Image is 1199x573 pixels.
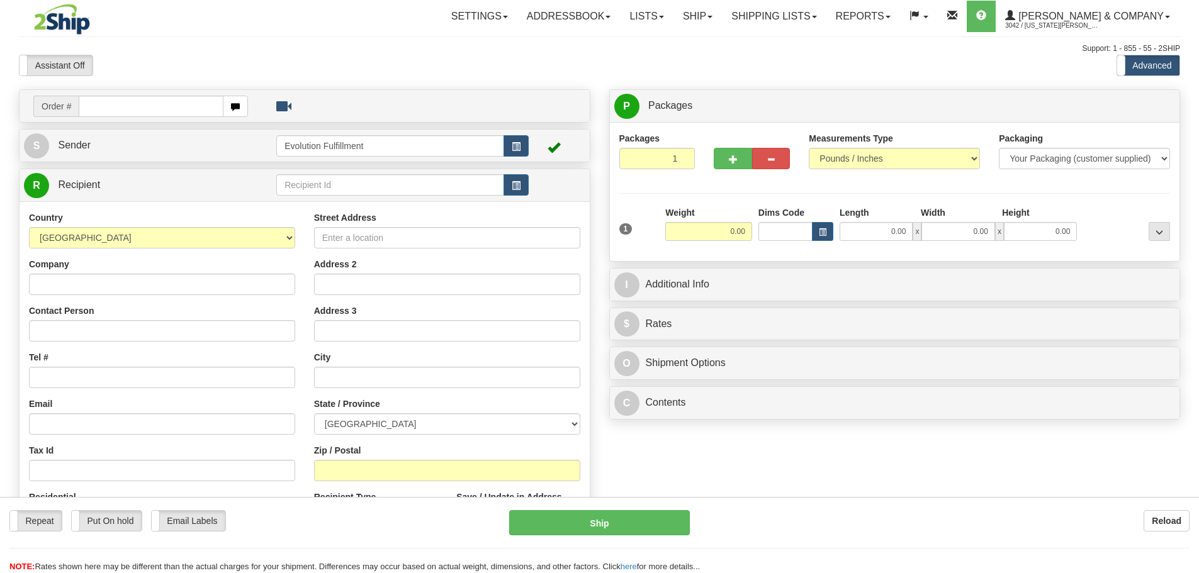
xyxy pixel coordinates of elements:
[314,351,330,364] label: City
[509,510,690,535] button: Ship
[648,100,692,111] span: Packages
[276,135,504,157] input: Sender Id
[9,562,35,571] span: NOTE:
[33,96,79,117] span: Order #
[1005,19,1100,32] span: 3042 / [US_STATE][PERSON_NAME]
[58,140,91,150] span: Sender
[913,222,921,241] span: x
[314,491,376,503] label: Recipient Type
[29,211,63,224] label: Country
[614,350,1176,376] a: OShipment Options
[72,511,142,531] label: Put On hold
[456,491,580,516] label: Save / Update in Address Book
[614,390,1176,416] a: CContents
[614,272,1176,298] a: IAdditional Info
[999,132,1043,145] label: Packaging
[614,311,1176,337] a: $Rates
[620,1,673,32] a: Lists
[24,133,49,159] span: S
[29,398,52,410] label: Email
[809,132,893,145] label: Measurements Type
[24,173,49,198] span: R
[314,444,361,457] label: Zip / Postal
[614,272,639,298] span: I
[665,206,694,219] label: Weight
[24,172,249,198] a: R Recipient
[614,391,639,416] span: C
[1002,206,1030,219] label: Height
[29,491,76,503] label: Residential
[621,562,637,571] a: here
[314,211,376,224] label: Street Address
[314,398,380,410] label: State / Province
[29,258,69,270] label: Company
[995,222,1004,241] span: x
[614,311,639,337] span: $
[314,304,357,317] label: Address 3
[10,511,62,531] label: Repeat
[1152,516,1181,526] b: Reload
[1170,222,1198,350] iframe: chat widget
[1015,11,1164,21] span: [PERSON_NAME] & Company
[758,206,804,219] label: Dims Code
[20,55,93,75] label: Assistant Off
[276,174,504,196] input: Recipient Id
[58,179,100,190] span: Recipient
[19,43,1180,54] div: Support: 1 - 855 - 55 - 2SHIP
[921,206,945,219] label: Width
[614,351,639,376] span: O
[24,133,276,159] a: S Sender
[722,1,826,32] a: Shipping lists
[314,258,357,270] label: Address 2
[619,223,633,235] span: 1
[29,351,48,364] label: Tel #
[19,3,105,35] img: logo3042.jpg
[1117,55,1179,75] label: Advanced
[826,1,900,32] a: Reports
[517,1,621,32] a: Addressbook
[29,444,53,457] label: Tax Id
[1149,222,1170,241] div: ...
[614,94,639,119] span: P
[619,132,660,145] label: Packages
[29,304,94,317] label: Contact Person
[840,206,869,219] label: Length
[152,511,225,531] label: Email Labels
[1144,510,1190,531] button: Reload
[314,227,580,248] input: Enter a location
[614,93,1176,119] a: P Packages
[442,1,517,32] a: Settings
[996,1,1179,32] a: [PERSON_NAME] & Company 3042 / [US_STATE][PERSON_NAME]
[673,1,722,32] a: Ship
